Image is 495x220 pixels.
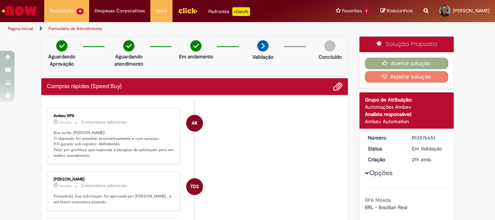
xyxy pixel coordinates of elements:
span: TDS [190,178,199,195]
button: Adicionar anexos [333,82,342,91]
div: Ambev Automation [365,118,449,125]
span: Despesas Corporativas [95,7,145,14]
img: check-circle-green.png [123,40,134,51]
span: Favoritos [342,7,362,14]
img: check-circle-green.png [190,40,201,51]
small: Comentários adicionais [81,119,127,125]
a: Página inicial [8,26,33,32]
p: Em andamento [179,53,213,60]
div: R13576651 [412,134,446,141]
img: check-circle-green.png [56,40,67,51]
button: Aceitar solução [365,58,449,69]
span: 15h atrás [59,120,72,125]
b: RPA Moeda [365,197,391,203]
div: Solução Proposta [359,37,454,52]
div: Ambev RPA [186,115,203,132]
p: Validação [252,53,274,61]
time: 29/09/2025 17:55:49 [59,184,72,188]
div: Analista responsável: [365,111,449,118]
img: img-circle-grey.png [324,40,336,51]
div: Padroniza [208,7,250,16]
p: Prezado(a), Sua solicitação foi aprovada por [PERSON_NAME] , e em breve estaremos atuando. [54,194,174,205]
ul: Trilhas de página [5,22,325,36]
div: Em Validação [412,145,446,152]
h2: Compras rápidas (Speed Buy) Histórico de tíquete [47,83,122,90]
div: Automações Ambev [365,103,449,111]
div: Tiago Dos Santos Ribeiro [186,178,203,195]
a: Formulário de Atendimento [49,26,102,32]
img: ServiceNow [1,4,38,18]
img: arrow-next.png [257,40,269,51]
span: 16h atrás [59,184,72,188]
dt: Criação [362,156,407,163]
dt: Status [362,145,407,152]
div: 29/09/2025 12:42:06 [412,156,446,163]
span: AR [192,115,197,132]
span: Rascunhos [387,7,413,14]
div: Grupo de Atribuição: [365,96,449,103]
span: [PERSON_NAME] [453,8,490,14]
p: Concluído [319,53,342,61]
time: 29/09/2025 19:19:17 [59,120,72,125]
small: Comentários adicionais [81,183,127,189]
p: Aguardando Aprovação [44,53,79,67]
time: 29/09/2025 12:42:06 [412,156,431,163]
a: Rascunhos [380,8,413,14]
img: click_logo_yellow_360x200.png [178,5,197,16]
span: 21h atrás [412,156,431,163]
dt: Número [362,134,407,141]
span: 7 [363,8,370,14]
span: Requisições [50,7,75,14]
p: Boa noite, [PERSON_NAME]! O chamado foi atendido automaticamente e com sucesso. P.O gerado sob re... [54,130,174,159]
span: BRL - Brazilian Real [365,204,407,211]
p: +GenAi [232,7,250,16]
p: Aguardando atendimento [111,53,146,67]
span: 18 [76,8,84,14]
button: Rejeitar Solução [365,71,449,83]
div: [PERSON_NAME] [54,177,174,182]
span: More [156,7,167,14]
div: Ambev RPA [54,114,174,118]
